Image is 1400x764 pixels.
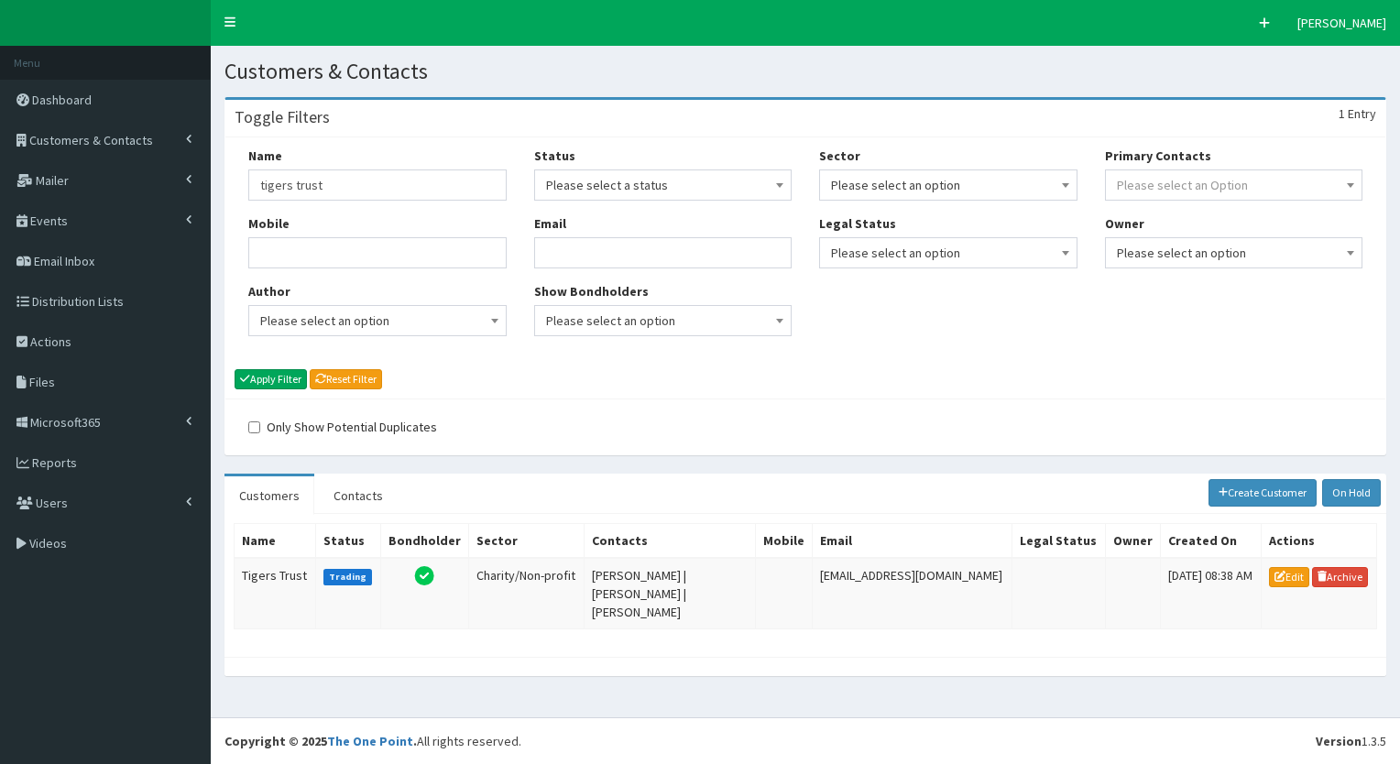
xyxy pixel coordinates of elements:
span: 1 [1339,105,1345,122]
th: Sector [469,523,585,558]
b: Version [1316,733,1362,749]
span: Entry [1348,105,1376,122]
button: Apply Filter [235,369,307,389]
td: [PERSON_NAME] | [PERSON_NAME] | [PERSON_NAME] [585,558,756,629]
footer: All rights reserved. [211,717,1400,764]
th: Status [315,523,380,558]
label: Show Bondholders [534,282,649,300]
label: Email [534,214,566,233]
a: The One Point [327,733,413,749]
span: Please select an Option [1117,177,1248,193]
th: Contacts [585,523,756,558]
strong: Copyright © 2025 . [224,733,417,749]
span: Please select a status [534,169,793,201]
a: Contacts [319,476,398,515]
a: Reset Filter [310,369,382,389]
span: Customers & Contacts [29,132,153,148]
span: Please select an option [534,305,793,336]
span: Please select an option [546,308,781,333]
span: Users [36,495,68,511]
label: Status [534,147,575,165]
span: Please select an option [819,237,1077,268]
th: Bondholder [380,523,469,558]
td: Tigers Trust [235,558,316,629]
span: Please select an option [260,308,495,333]
a: Archive [1312,567,1369,587]
label: Owner [1105,214,1144,233]
th: Mobile [756,523,813,558]
span: Please select an option [1105,237,1363,268]
a: Edit [1269,567,1309,587]
label: Name [248,147,282,165]
span: Distribution Lists [32,293,124,310]
label: Only Show Potential Duplicates [248,418,437,436]
td: Charity/Non-profit [469,558,585,629]
th: Created On [1160,523,1261,558]
span: Microsoft365 [30,414,101,431]
a: Customers [224,476,314,515]
a: On Hold [1322,479,1381,507]
span: Email Inbox [34,253,94,269]
span: Please select an option [831,240,1066,266]
span: Events [30,213,68,229]
label: Primary Contacts [1105,147,1211,165]
span: Dashboard [32,92,92,108]
label: Trading [323,569,373,585]
th: Owner [1105,523,1160,558]
div: 1.3.5 [1316,732,1386,750]
span: Files [29,374,55,390]
span: Mailer [36,172,69,189]
span: Reports [32,454,77,471]
h3: Toggle Filters [235,109,330,126]
span: Please select an option [819,169,1077,201]
input: Only Show Potential Duplicates [248,421,260,433]
th: Email [813,523,1012,558]
span: Please select an option [831,172,1066,198]
span: Please select a status [546,172,781,198]
td: [DATE] 08:38 AM [1160,558,1261,629]
label: Author [248,282,290,300]
span: Actions [30,333,71,350]
td: [EMAIL_ADDRESS][DOMAIN_NAME] [813,558,1012,629]
th: Legal Status [1012,523,1105,558]
label: Sector [819,147,860,165]
th: Actions [1261,523,1376,558]
label: Mobile [248,214,290,233]
th: Name [235,523,316,558]
span: Please select an option [248,305,507,336]
span: Please select an option [1117,240,1351,266]
span: [PERSON_NAME] [1297,15,1386,31]
h1: Customers & Contacts [224,60,1386,83]
label: Legal Status [819,214,896,233]
span: Videos [29,535,67,551]
a: Create Customer [1209,479,1318,507]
